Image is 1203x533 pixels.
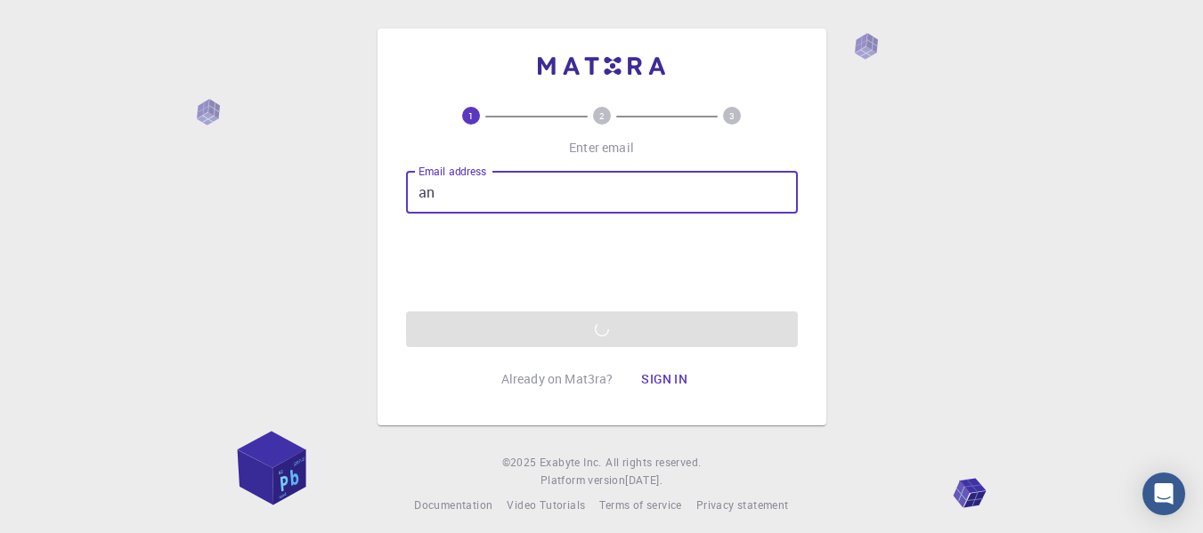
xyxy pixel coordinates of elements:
[502,454,540,472] span: © 2025
[467,228,737,297] iframe: reCAPTCHA
[627,361,702,397] button: Sign in
[696,497,789,514] a: Privacy statement
[540,454,602,472] a: Exabyte Inc.
[1142,472,1185,515] div: Open Intercom Messenger
[599,497,681,514] a: Terms of service
[625,472,662,489] a: [DATE].
[540,455,602,469] span: Exabyte Inc.
[541,472,625,489] span: Platform version
[414,497,492,514] a: Documentation
[414,497,492,512] span: Documentation
[507,497,585,514] a: Video Tutorials
[599,109,605,122] text: 2
[468,109,474,122] text: 1
[625,472,662,487] span: [DATE] .
[729,109,735,122] text: 3
[599,497,681,512] span: Terms of service
[606,454,701,472] span: All rights reserved.
[419,164,486,179] label: Email address
[569,139,634,157] p: Enter email
[507,497,585,512] span: Video Tutorials
[696,497,789,512] span: Privacy statement
[501,370,614,388] p: Already on Mat3ra?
